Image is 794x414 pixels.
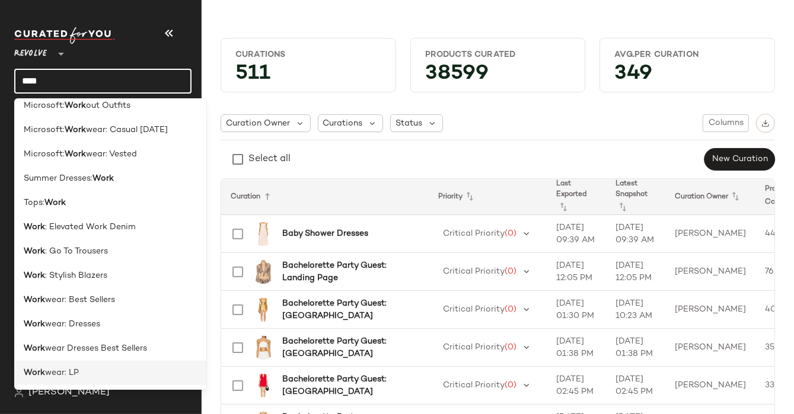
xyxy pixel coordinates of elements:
[429,179,547,215] th: Priority
[24,294,45,306] b: Work
[24,197,44,209] span: Tops:
[282,373,414,398] b: Bachelorette Party Guest: [GEOGRAPHIC_DATA]
[86,100,130,112] span: out Outfits
[547,329,607,367] td: [DATE] 01:38 PM
[24,367,45,379] b: Work
[45,221,136,233] span: : Elevated Work Denim
[505,229,516,238] span: (0)
[666,179,756,215] th: Curation Owner
[45,294,115,306] span: wear: Best Sellers
[45,269,107,282] span: : Stylish Blazers
[323,117,363,130] span: Curations
[547,179,607,215] th: Last Exported
[251,336,275,360] img: WAIR-WS31_V1.jpg
[425,49,571,60] div: Products Curated
[547,367,607,405] td: [DATE] 02:45 PM
[607,329,666,367] td: [DATE] 01:38 PM
[251,260,275,284] img: INDA-WS536_V1.jpg
[505,267,516,276] span: (0)
[607,291,666,329] td: [DATE] 10:23 AM
[251,222,275,246] img: LOVF-WD4477_V1.jpg
[282,297,414,322] b: Bachelorette Party Guest: [GEOGRAPHIC_DATA]
[45,367,79,379] span: wear: LP
[24,100,65,112] span: Microsoft:
[248,152,291,166] div: Select all
[547,291,607,329] td: [DATE] 01:30 PM
[505,305,516,314] span: (0)
[226,117,290,130] span: Curation Owner
[24,342,45,355] b: Work
[14,388,24,397] img: svg%3e
[505,343,516,352] span: (0)
[704,148,775,171] button: New Curation
[44,197,66,209] b: Work
[221,179,429,215] th: Curation
[416,65,581,87] div: 38599
[251,298,275,322] img: MELR-WD1125_V1.jpg
[614,49,760,60] div: Avg.per Curation
[396,117,422,130] span: Status
[666,367,756,405] td: [PERSON_NAME]
[24,269,45,282] b: Work
[226,65,391,87] div: 511
[666,329,756,367] td: [PERSON_NAME]
[607,179,666,215] th: Latest Snapshot
[607,215,666,253] td: [DATE] 09:39 AM
[443,381,505,390] span: Critical Priority
[86,148,137,161] span: wear: Vested
[282,259,414,284] b: Bachelorette Party Guest: Landing Page
[443,267,505,276] span: Critical Priority
[605,65,770,87] div: 349
[28,386,110,400] span: [PERSON_NAME]
[547,215,607,253] td: [DATE] 09:39 AM
[24,221,45,233] b: Work
[703,114,749,132] button: Columns
[24,172,93,185] span: Summer Dresses:
[65,124,86,136] b: Work
[443,305,505,314] span: Critical Priority
[666,253,756,291] td: [PERSON_NAME]
[443,229,505,238] span: Critical Priority
[761,119,770,127] img: svg%3e
[282,227,368,240] b: Baby Shower Dresses
[93,172,114,185] b: Work
[14,40,47,62] span: Revolve
[505,381,516,390] span: (0)
[45,318,100,330] span: wear: Dresses
[24,124,65,136] span: Microsoft:
[45,342,147,355] span: wear Dresses Best Sellers
[24,318,45,330] b: Work
[607,367,666,405] td: [DATE] 02:45 PM
[443,343,505,352] span: Critical Priority
[708,118,744,128] span: Columns
[14,27,115,44] img: cfy_white_logo.C9jOOHJF.svg
[712,155,768,164] span: New Curation
[607,253,666,291] td: [DATE] 12:05 PM
[24,148,65,161] span: Microsoft:
[86,124,168,136] span: wear: Casual [DATE]
[282,335,414,360] b: Bachelorette Party Guest: [GEOGRAPHIC_DATA]
[65,148,86,161] b: Work
[24,245,45,258] b: Work
[251,374,275,397] img: ROWR-WD14_V1.jpg
[65,100,86,112] b: Work
[666,215,756,253] td: [PERSON_NAME]
[666,291,756,329] td: [PERSON_NAME]
[547,253,607,291] td: [DATE] 12:05 PM
[45,245,108,258] span: : Go To Trousers
[235,49,381,60] div: Curations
